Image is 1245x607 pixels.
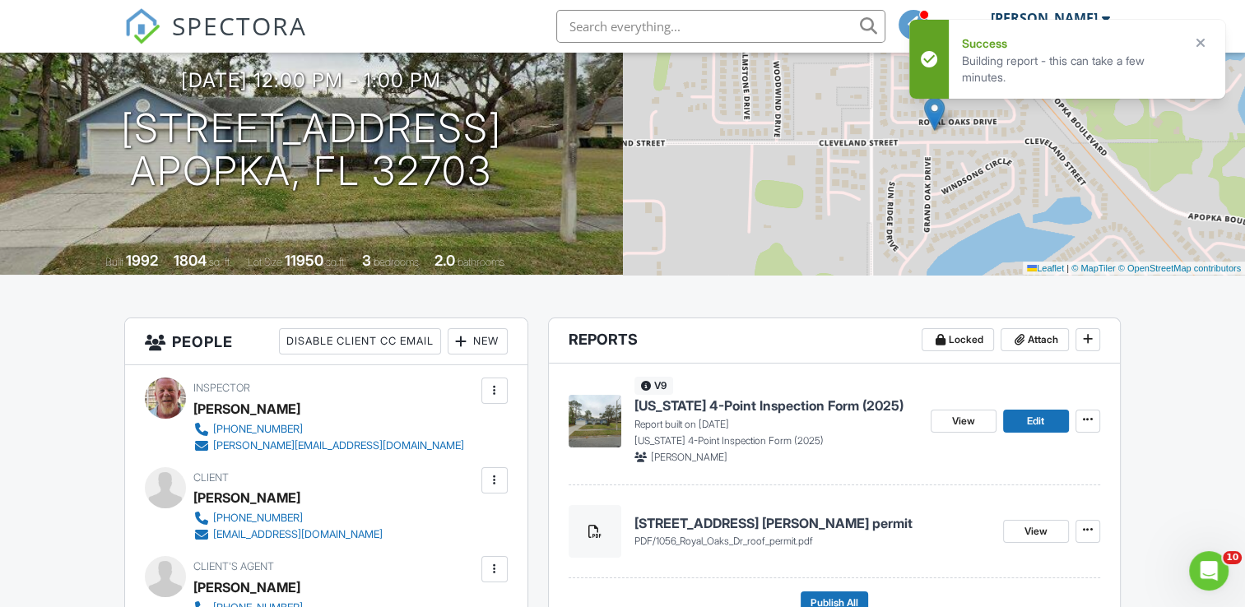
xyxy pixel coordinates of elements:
a: SPECTORA [124,22,307,57]
span: Lot Size [248,256,282,268]
img: The Best Home Inspection Software - Spectora [124,8,160,44]
span: Client [193,471,229,484]
span: sq.ft. [326,256,346,268]
iframe: Intercom live chat [1189,551,1229,591]
div: 11950 [285,252,323,269]
span: bathrooms [458,256,504,268]
img: Marker [924,97,945,131]
a: [PERSON_NAME] [193,575,300,600]
span: 10 [1223,551,1242,564]
input: Search everything... [556,10,885,43]
a: [PHONE_NUMBER] [193,421,464,438]
span: sq. ft. [209,256,232,268]
a: [EMAIL_ADDRESS][DOMAIN_NAME] [193,526,383,543]
div: [PERSON_NAME][EMAIL_ADDRESS][DOMAIN_NAME] [213,439,464,452]
span: Built [105,256,123,268]
span: Client's Agent [193,560,274,572]
div: 1804 [174,252,207,269]
a: © OpenStreetMap contributors [1118,263,1241,273]
h3: People [125,318,527,365]
div: [PHONE_NUMBER] [213,423,303,436]
div: [PERSON_NAME] [193,396,300,421]
div: New [448,328,508,354]
a: [PERSON_NAME][EMAIL_ADDRESS][DOMAIN_NAME] [193,438,464,454]
div: 3 [362,252,371,269]
a: [PHONE_NUMBER] [193,510,383,526]
span: | [1066,263,1069,273]
a: Leaflet [1027,263,1064,273]
div: 1992 [126,252,158,269]
a: © MapTiler [1071,263,1116,273]
div: [EMAIL_ADDRESS][DOMAIN_NAME] [213,528,383,541]
div: [PERSON_NAME] [193,485,300,510]
h3: [DATE] 12:00 pm - 1:00 pm [181,69,441,91]
h1: [STREET_ADDRESS] Apopka, FL 32703 [121,107,502,194]
div: Disable Client CC Email [279,328,441,354]
span: SPECTORA [172,8,307,43]
div: [PERSON_NAME] [991,10,1098,26]
div: [PHONE_NUMBER] [213,512,303,525]
span: bedrooms [374,256,419,268]
div: 2.0 [434,252,455,269]
span: Inspector [193,382,250,394]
